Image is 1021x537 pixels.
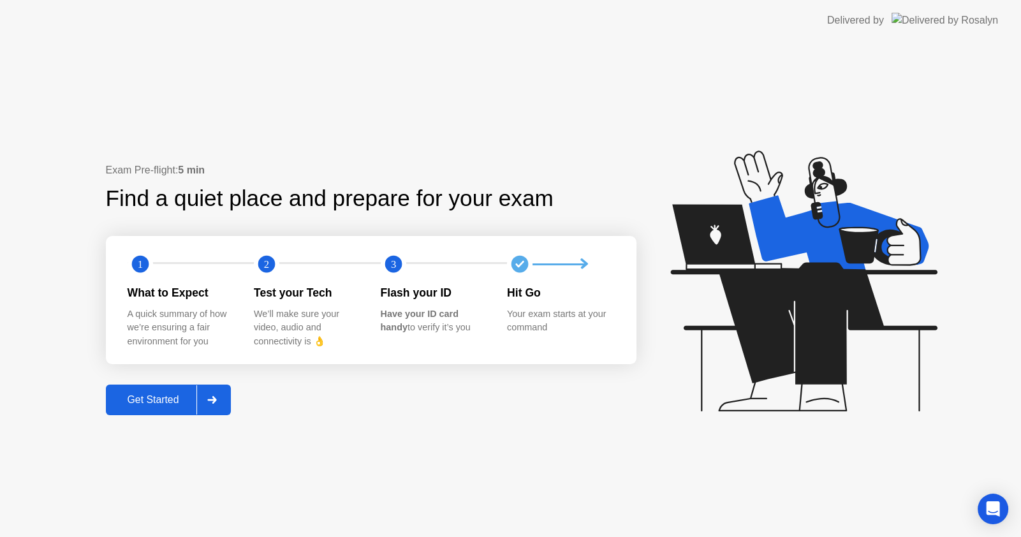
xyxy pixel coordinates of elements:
text: 2 [264,258,269,270]
text: 1 [137,258,142,270]
div: Find a quiet place and prepare for your exam [106,182,555,216]
b: Have your ID card handy [381,309,459,333]
div: Flash your ID [381,284,487,301]
b: 5 min [178,165,205,175]
div: We’ll make sure your video, audio and connectivity is 👌 [254,307,360,349]
div: A quick summary of how we’re ensuring a fair environment for you [128,307,234,349]
button: Get Started [106,385,231,415]
div: Open Intercom Messenger [978,494,1008,524]
div: Exam Pre-flight: [106,163,636,178]
div: Get Started [110,394,197,406]
div: to verify it’s you [381,307,487,335]
img: Delivered by Rosalyn [892,13,998,27]
div: Hit Go [507,284,613,301]
div: Delivered by [827,13,884,28]
div: Test your Tech [254,284,360,301]
div: Your exam starts at your command [507,307,613,335]
text: 3 [390,258,395,270]
div: What to Expect [128,284,234,301]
